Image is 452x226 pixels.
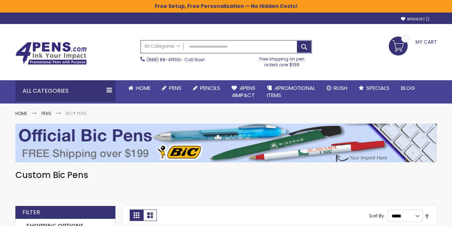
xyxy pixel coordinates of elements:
h1: Custom Bic Pens [15,169,437,181]
a: 4Pens4impact [226,80,261,104]
a: Wishlist [401,16,429,22]
strong: BIC® Pens [66,110,87,116]
strong: Filter [23,208,40,216]
span: Blog [401,84,415,92]
label: Sort By [369,213,384,219]
div: Free shipping on pen orders over $199 [252,53,312,68]
img: BIC® Pens [15,124,437,162]
strong: Grid [130,210,143,221]
span: - Call Now! [146,57,205,63]
img: 4Pens Custom Pens and Promotional Products [15,42,87,65]
a: Blog [395,80,421,96]
a: Pens [41,110,51,116]
span: Pens [169,84,182,92]
div: All Categories [15,80,115,102]
a: (888) 88-4PENS [146,57,181,63]
a: Rush [321,80,353,96]
span: Home [136,84,150,92]
a: Pencils [187,80,226,96]
span: Rush [334,84,347,92]
a: Pens [156,80,187,96]
span: 4PROMOTIONAL ITEMS [267,84,315,99]
span: 4Pens 4impact [232,84,255,99]
span: Specials [366,84,389,92]
a: 4PROMOTIONALITEMS [261,80,321,104]
span: All Categories [144,43,180,49]
a: Home [15,110,27,116]
a: All Categories [141,40,184,52]
span: Pencils [200,84,220,92]
a: Specials [353,80,395,96]
a: Home [123,80,156,96]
